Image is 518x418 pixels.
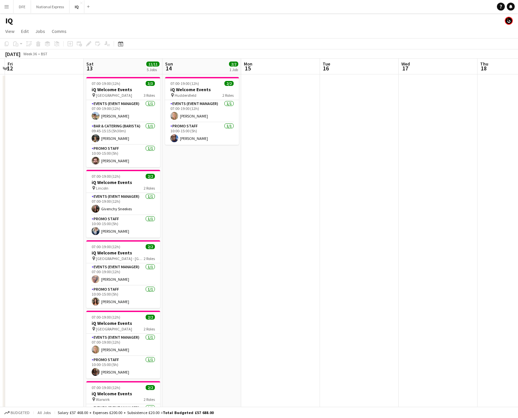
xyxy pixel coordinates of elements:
button: DFE [14,0,31,13]
span: All jobs [36,410,52,415]
a: Jobs [33,27,48,36]
a: Edit [18,27,31,36]
a: View [3,27,17,36]
span: Total Budgeted £57 688.00 [163,410,214,415]
div: Salary £57 468.00 + Expenses £200.00 + Subsistence £20.00 = [58,410,214,415]
button: IQ [70,0,84,13]
span: Week 36 [22,51,38,56]
button: National Express [31,0,70,13]
span: Jobs [35,28,45,34]
app-user-avatar: Tim Bodenham [505,17,513,25]
div: BST [41,51,47,56]
div: [DATE] [5,51,20,57]
a: Comms [49,27,69,36]
h1: IQ [5,16,13,26]
button: Budgeted [3,409,31,416]
span: View [5,28,14,34]
span: Edit [21,28,29,34]
span: Comms [52,28,67,34]
span: Budgeted [11,410,30,415]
